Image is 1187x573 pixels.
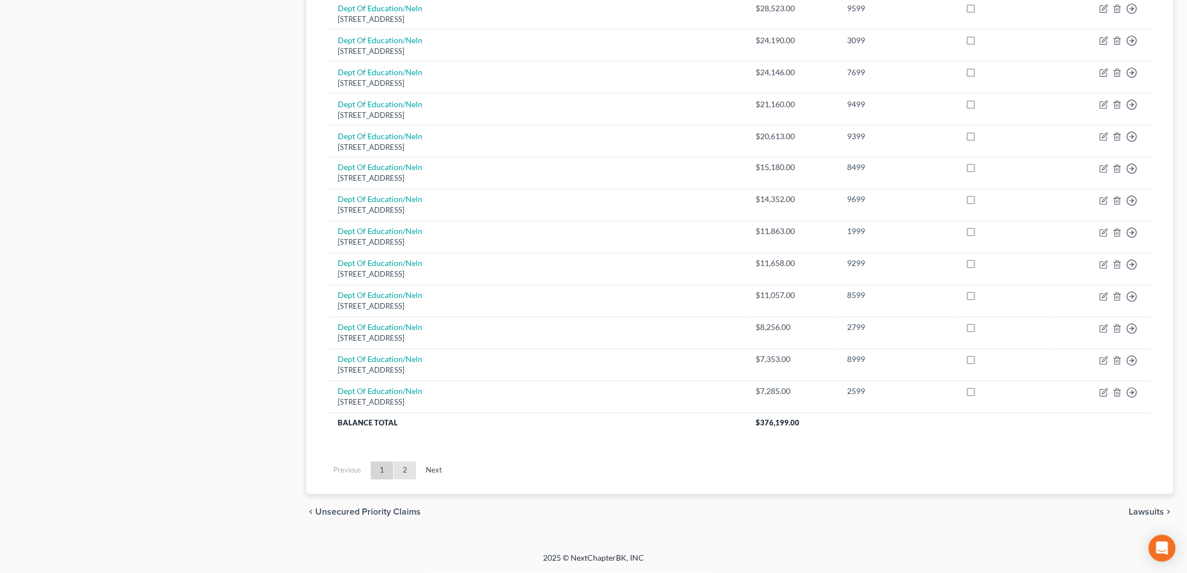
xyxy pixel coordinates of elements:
[848,67,948,78] div: 7699
[338,269,738,280] div: [STREET_ADDRESS]
[756,322,830,333] div: $8,256.00
[338,67,422,77] a: Dept Of Education/Neln
[848,162,948,173] div: 8499
[756,99,830,110] div: $21,160.00
[756,131,830,142] div: $20,613.00
[338,259,422,268] a: Dept Of Education/Neln
[329,413,747,433] th: Balance Total
[756,3,830,14] div: $28,523.00
[848,35,948,46] div: 3099
[756,67,830,78] div: $24,146.00
[1129,508,1174,517] button: Lawsuits chevron_right
[848,354,948,365] div: 8999
[848,322,948,333] div: 2799
[338,387,422,396] a: Dept Of Education/Neln
[338,110,738,121] div: [STREET_ADDRESS]
[417,462,451,480] a: Next
[338,323,422,332] a: Dept Of Education/Neln
[371,462,393,480] a: 1
[338,3,422,13] a: Dept Of Education/Neln
[338,355,422,364] a: Dept Of Education/Neln
[338,142,738,153] div: [STREET_ADDRESS]
[756,162,830,173] div: $15,180.00
[848,194,948,205] div: 9699
[756,258,830,269] div: $11,658.00
[338,237,738,248] div: [STREET_ADDRESS]
[1149,535,1176,562] div: Open Intercom Messenger
[848,258,948,269] div: 9299
[848,131,948,142] div: 9399
[338,163,422,172] a: Dept Of Education/Neln
[756,290,830,301] div: $11,057.00
[338,131,422,141] a: Dept Of Education/Neln
[338,365,738,376] div: [STREET_ADDRESS]
[1129,508,1165,517] span: Lawsuits
[338,291,422,300] a: Dept Of Education/Neln
[1165,508,1174,517] i: chevron_right
[315,508,421,517] span: Unsecured Priority Claims
[756,354,830,365] div: $7,353.00
[848,99,948,110] div: 9499
[306,508,421,517] button: chevron_left Unsecured Priority Claims
[338,35,422,45] a: Dept Of Education/Neln
[338,227,422,236] a: Dept Of Education/Neln
[756,35,830,46] div: $24,190.00
[338,14,738,25] div: [STREET_ADDRESS]
[338,301,738,312] div: [STREET_ADDRESS]
[338,205,738,216] div: [STREET_ADDRESS]
[274,553,913,573] div: 2025 © NextChapterBK, INC
[338,397,738,408] div: [STREET_ADDRESS]
[756,226,830,237] div: $11,863.00
[338,99,422,109] a: Dept Of Education/Neln
[394,462,416,480] a: 2
[756,386,830,397] div: $7,285.00
[338,46,738,57] div: [STREET_ADDRESS]
[848,226,948,237] div: 1999
[338,173,738,184] div: [STREET_ADDRESS]
[756,194,830,205] div: $14,352.00
[848,290,948,301] div: 8599
[338,195,422,204] a: Dept Of Education/Neln
[848,3,948,14] div: 9599
[338,78,738,89] div: [STREET_ADDRESS]
[756,419,800,428] span: $376,199.00
[306,508,315,517] i: chevron_left
[848,386,948,397] div: 2599
[338,333,738,344] div: [STREET_ADDRESS]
